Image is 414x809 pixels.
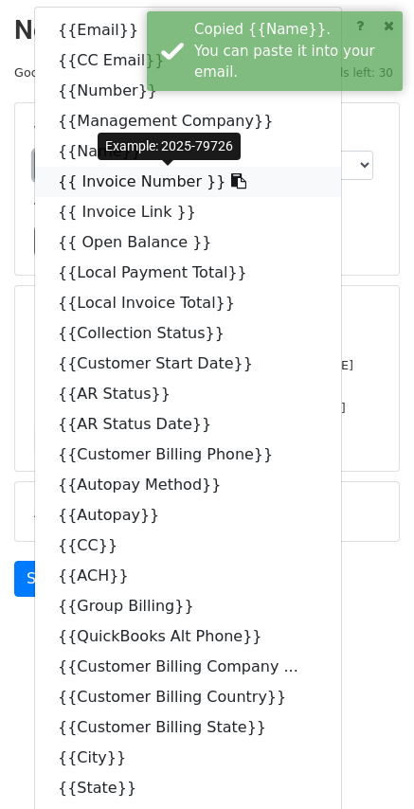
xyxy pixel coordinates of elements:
[35,591,341,621] a: {{Group Billing}}
[35,318,341,349] a: {{Collection Status}}
[319,718,414,809] iframe: Chat Widget
[35,197,341,227] a: {{ Invoice Link }}
[14,65,272,80] small: Google Sheet:
[35,136,341,167] a: {{Name}}
[35,712,341,743] a: {{Customer Billing State}}
[14,14,400,46] h2: New Campaign
[35,409,341,440] a: {{AR Status Date}}
[35,227,341,258] a: {{ Open Balance }}
[35,349,341,379] a: {{Customer Start Date}}
[34,358,353,394] small: [EMAIL_ADDRESS][DOMAIN_NAME], [PERSON_NAME][EMAIL_ADDRESS][DOMAIN_NAME]
[35,561,341,591] a: {{ACH}}
[98,133,241,160] div: Example: 2025-79726
[35,500,341,530] a: {{Autopay}}
[35,379,341,409] a: {{AR Status}}
[35,773,341,803] a: {{State}}
[35,288,341,318] a: {{Local Invoice Total}}
[35,682,341,712] a: {{Customer Billing Country}}
[35,106,341,136] a: {{Management Company}}
[34,401,346,415] small: [PERSON_NAME][EMAIL_ADDRESS][DOMAIN_NAME]
[35,440,341,470] a: {{Customer Billing Phone}}
[35,45,341,76] a: {{CC Email}}
[35,470,341,500] a: {{Autopay Method}}
[35,76,341,106] a: {{Number}}
[35,743,341,773] a: {{City}}
[14,561,77,597] a: Send
[35,258,341,288] a: {{Local Payment Total}}
[35,652,341,682] a: {{Customer Billing Company ...
[35,167,341,197] a: {{ Invoice Number }}
[194,19,395,83] div: Copied {{Name}}. You can paste it into your email.
[35,621,341,652] a: {{QuickBooks Alt Phone}}
[35,530,341,561] a: {{CC}}
[35,15,341,45] a: {{Email}}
